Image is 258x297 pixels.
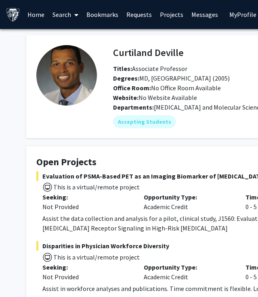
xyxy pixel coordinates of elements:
b: Degrees: [113,74,139,82]
div: Academic Credit [138,192,239,212]
span: MD, [GEOGRAPHIC_DATA] (2005) [113,74,230,82]
span: Associate Professor [113,64,187,73]
span: This is a virtual/remote project [52,253,140,261]
div: Academic Credit [138,262,239,282]
b: Office Room: [113,84,151,92]
div: Not Provided [42,272,132,282]
span: No Office Room Available [113,84,221,92]
a: Projects [156,0,187,29]
a: Requests [122,0,156,29]
span: My Profile [229,10,256,19]
b: Website: [113,93,138,102]
p: Seeking: [42,262,132,272]
p: Seeking: [42,192,132,202]
a: Bookmarks [82,0,122,29]
a: Home [23,0,48,29]
b: Titles: [113,64,132,73]
mat-chip: Accepting Students [113,115,176,128]
a: Search [48,0,82,29]
img: Johns Hopkins University Logo [6,8,20,22]
p: Opportunity Type: [144,262,233,272]
img: Profile Picture [36,45,97,106]
h4: Curtiland Deville [113,45,184,60]
b: Departments: [113,103,154,111]
p: Opportunity Type: [144,192,233,202]
span: This is a virtual/remote project [52,183,140,191]
a: Messages [187,0,222,29]
div: Not Provided [42,202,132,212]
span: No Website Available [113,93,197,102]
